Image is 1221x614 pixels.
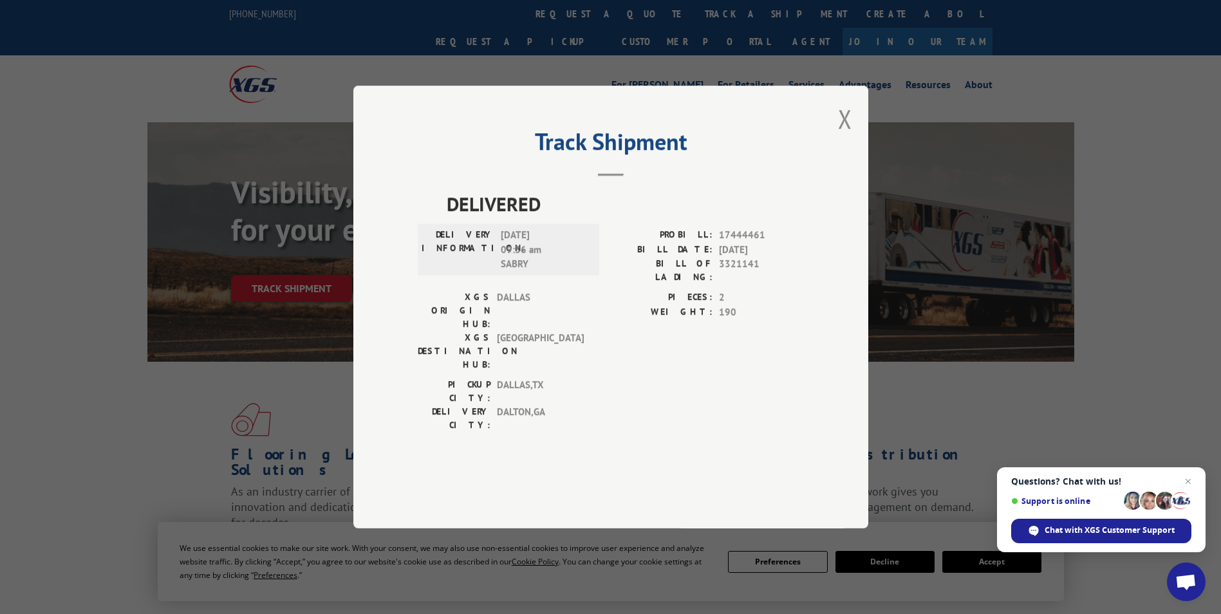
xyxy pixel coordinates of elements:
span: Questions? Chat with us! [1011,476,1191,487]
span: 2 [719,290,804,305]
label: BILL OF LADING: [611,257,713,284]
span: Close chat [1180,474,1196,489]
span: Chat with XGS Customer Support [1045,525,1175,536]
label: BILL DATE: [611,243,713,257]
span: 17444461 [719,228,804,243]
span: 190 [719,305,804,320]
label: PROBILL: [611,228,713,243]
label: PIECES: [611,290,713,305]
h2: Track Shipment [418,133,804,157]
span: DELIVERED [447,189,804,218]
span: Support is online [1011,496,1119,506]
label: XGS DESTINATION HUB: [418,331,490,371]
span: [DATE] 09:36 am SABRY [501,228,588,272]
span: DALLAS [497,290,584,331]
div: Open chat [1167,563,1206,601]
label: WEIGHT: [611,305,713,320]
span: [GEOGRAPHIC_DATA] [497,331,584,371]
span: DALTON , GA [497,405,584,432]
label: XGS ORIGIN HUB: [418,290,490,331]
span: [DATE] [719,243,804,257]
div: Chat with XGS Customer Support [1011,519,1191,543]
button: Close modal [838,102,852,136]
span: 3321141 [719,257,804,284]
label: PICKUP CITY: [418,378,490,405]
label: DELIVERY CITY: [418,405,490,432]
label: DELIVERY INFORMATION: [422,228,494,272]
span: DALLAS , TX [497,378,584,405]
